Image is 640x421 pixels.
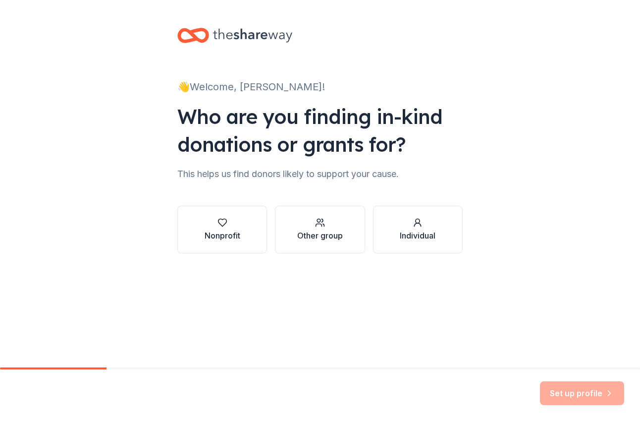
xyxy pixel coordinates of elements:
[400,230,435,241] div: Individual
[205,230,240,241] div: Nonprofit
[177,166,463,182] div: This helps us find donors likely to support your cause.
[177,79,463,95] div: 👋 Welcome, [PERSON_NAME]!
[177,206,267,253] button: Nonprofit
[275,206,365,253] button: Other group
[373,206,463,253] button: Individual
[297,230,343,241] div: Other group
[177,103,463,158] div: Who are you finding in-kind donations or grants for?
